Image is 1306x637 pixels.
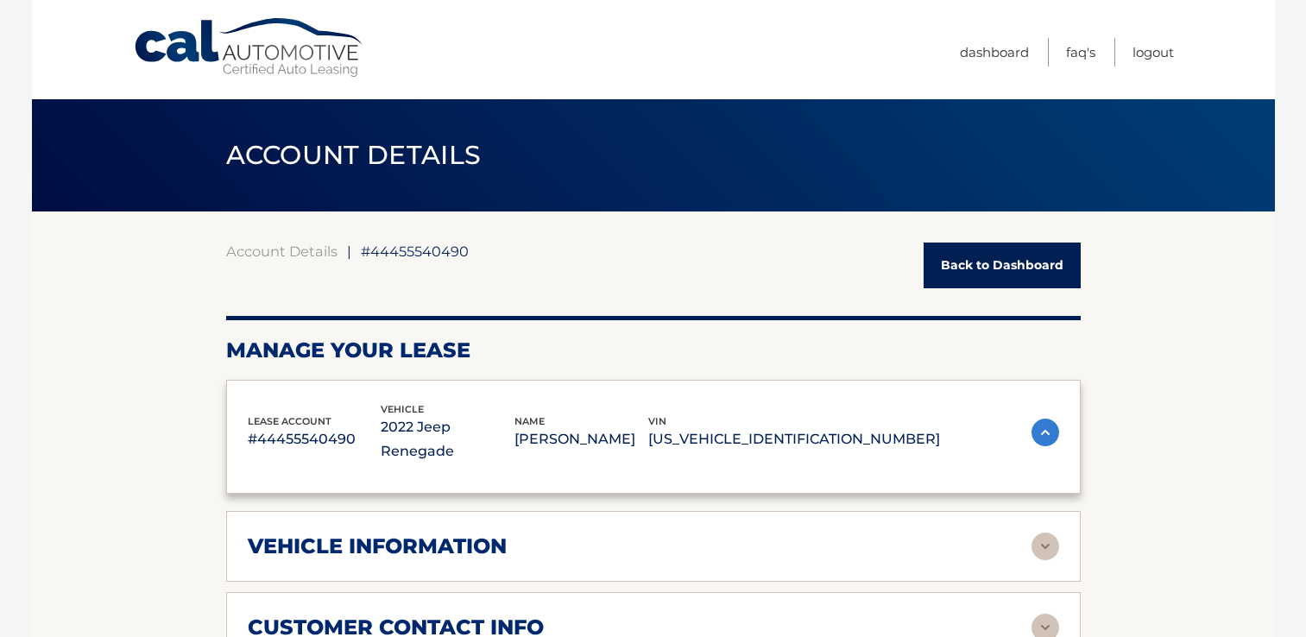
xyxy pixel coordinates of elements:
span: name [514,415,545,427]
p: [PERSON_NAME] [514,427,648,451]
h2: Manage Your Lease [226,337,1081,363]
img: accordion-active.svg [1032,419,1059,446]
a: Logout [1132,38,1174,66]
span: | [347,243,351,260]
span: #44455540490 [361,243,469,260]
h2: vehicle information [248,533,507,559]
p: 2022 Jeep Renegade [381,415,514,464]
p: #44455540490 [248,427,382,451]
p: [US_VEHICLE_IDENTIFICATION_NUMBER] [648,427,940,451]
a: Account Details [226,243,338,260]
span: vin [648,415,666,427]
span: lease account [248,415,331,427]
img: accordion-rest.svg [1032,533,1059,560]
span: vehicle [381,403,424,415]
a: FAQ's [1066,38,1095,66]
a: Cal Automotive [133,17,366,79]
a: Dashboard [960,38,1029,66]
a: Back to Dashboard [924,243,1081,288]
span: ACCOUNT DETAILS [226,139,482,171]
